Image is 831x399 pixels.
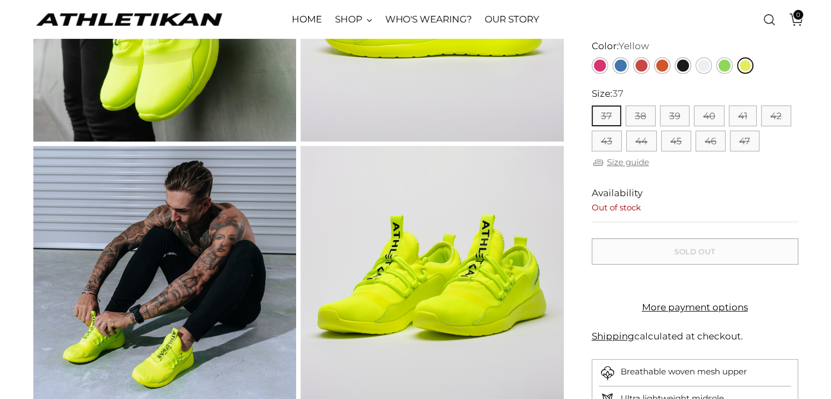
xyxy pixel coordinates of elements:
[696,131,726,151] button: 46
[654,57,670,74] a: Orange
[626,105,656,126] button: 38
[626,131,657,151] button: 44
[592,186,643,201] span: Availability
[592,105,621,126] button: 37
[592,57,608,74] a: Pink
[761,105,791,126] button: 42
[633,57,650,74] a: Red
[385,8,472,32] a: WHO'S WEARING?
[675,57,691,74] a: Black
[716,57,733,74] a: Green
[592,330,798,344] div: calculated at checkout.
[592,131,622,151] button: 43
[661,131,691,151] button: 45
[660,105,689,126] button: 39
[592,331,634,342] a: Shipping
[621,366,747,378] p: Breathable woven mesh upper
[612,57,629,74] a: Blue
[729,105,757,126] button: 41
[758,9,780,31] a: Open search modal
[292,8,322,32] a: HOME
[737,57,753,74] a: Yellow
[618,40,649,51] span: Yellow
[335,8,372,32] a: SHOP
[592,87,623,101] label: Size:
[696,57,712,74] a: White
[781,9,803,31] a: Open cart modal
[730,131,759,151] button: 47
[33,11,225,28] a: ATHLETIKAN
[592,156,649,169] a: Size guide
[592,301,798,315] a: More payment options
[612,88,623,99] span: 37
[592,39,649,54] label: Color:
[793,10,803,20] span: 0
[485,8,539,32] a: OUR STORY
[694,105,724,126] button: 40
[592,202,641,213] span: Out of stock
